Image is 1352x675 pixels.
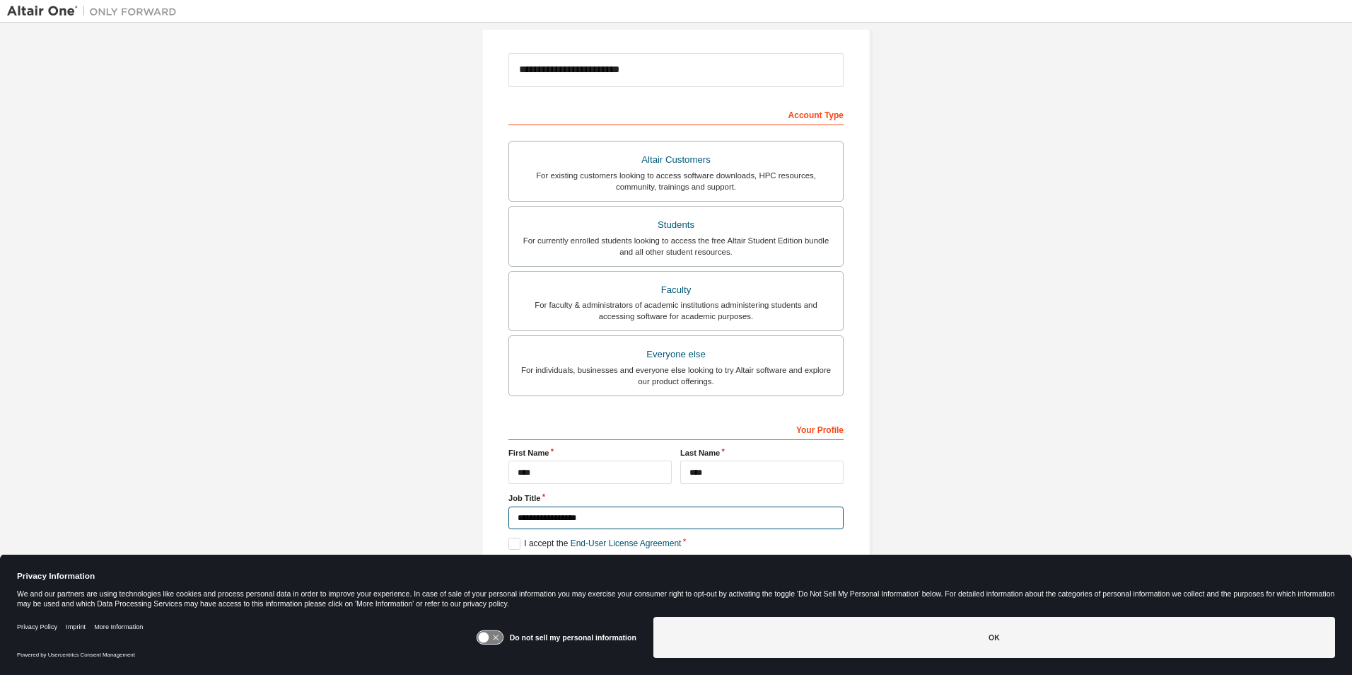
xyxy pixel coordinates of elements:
div: Your Profile [508,417,844,440]
a: End-User License Agreement [571,538,682,548]
div: Account Type [508,103,844,125]
div: Altair Customers [518,150,834,170]
div: For currently enrolled students looking to access the free Altair Student Edition bundle and all ... [518,235,834,258]
img: Altair One [7,4,184,18]
label: Last Name [680,447,844,458]
div: For existing customers looking to access software downloads, HPC resources, community, trainings ... [518,170,834,192]
label: I accept the [508,538,681,550]
div: Faculty [518,280,834,300]
div: For faculty & administrators of academic institutions administering students and accessing softwa... [518,299,834,322]
div: For individuals, businesses and everyone else looking to try Altair software and explore our prod... [518,364,834,387]
div: Everyone else [518,345,834,364]
label: First Name [508,447,672,458]
label: Job Title [508,492,844,504]
div: Students [518,215,834,235]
